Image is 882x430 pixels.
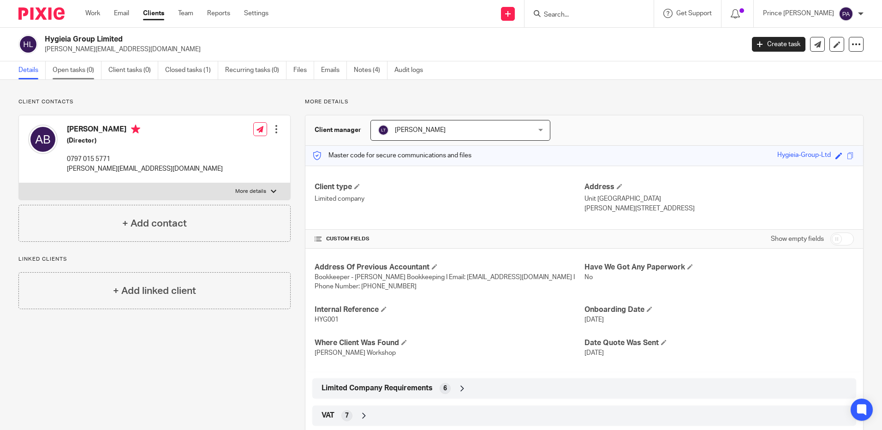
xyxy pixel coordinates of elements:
[143,9,164,18] a: Clients
[315,317,339,323] span: HYG001
[395,127,446,133] span: [PERSON_NAME]
[771,234,824,244] label: Show empty fields
[315,263,584,272] h4: Address Of Previous Accountant
[18,35,38,54] img: svg%3E
[85,9,100,18] a: Work
[345,411,349,420] span: 7
[315,125,361,135] h3: Client manager
[207,9,230,18] a: Reports
[584,194,854,203] p: Unit [GEOGRAPHIC_DATA]
[67,125,223,136] h4: [PERSON_NAME]
[45,35,599,44] h2: Hygieia Group Limited
[321,61,347,79] a: Emails
[18,256,291,263] p: Linked clients
[315,338,584,348] h4: Where Client Was Found
[312,151,471,160] p: Master code for secure communications and files
[315,274,575,290] span: Bookkeeper - [PERSON_NAME] Bookkeeping I Email: [EMAIL_ADDRESS][DOMAIN_NAME] I Phone Number: [PHO...
[543,11,626,19] input: Search
[122,216,187,231] h4: + Add contact
[67,164,223,173] p: [PERSON_NAME][EMAIL_ADDRESS][DOMAIN_NAME]
[378,125,389,136] img: svg%3E
[305,98,864,106] p: More details
[584,350,604,356] span: [DATE]
[18,98,291,106] p: Client contacts
[315,182,584,192] h4: Client type
[18,7,65,20] img: Pixie
[584,317,604,323] span: [DATE]
[584,182,854,192] h4: Address
[777,150,831,161] div: Hygieia-Group-Ltd
[584,338,854,348] h4: Date Quote Was Sent
[235,188,266,195] p: More details
[67,136,223,145] h5: (Director)
[28,125,58,154] img: svg%3E
[53,61,101,79] a: Open tasks (0)
[315,235,584,243] h4: CUSTOM FIELDS
[354,61,387,79] a: Notes (4)
[244,9,268,18] a: Settings
[763,9,834,18] p: Prince [PERSON_NAME]
[839,6,853,21] img: svg%3E
[114,9,129,18] a: Email
[394,61,430,79] a: Audit logs
[113,284,196,298] h4: + Add linked client
[584,274,593,281] span: No
[315,350,396,356] span: [PERSON_NAME] Workshop
[443,384,447,393] span: 6
[45,45,738,54] p: [PERSON_NAME][EMAIL_ADDRESS][DOMAIN_NAME]
[315,305,584,315] h4: Internal Reference
[752,37,805,52] a: Create task
[322,411,334,420] span: VAT
[315,194,584,203] p: Limited company
[178,9,193,18] a: Team
[584,263,854,272] h4: Have We Got Any Paperwork
[322,383,433,393] span: Limited Company Requirements
[584,305,854,315] h4: Onboarding Date
[131,125,140,134] i: Primary
[225,61,286,79] a: Recurring tasks (0)
[584,204,854,213] p: [PERSON_NAME][STREET_ADDRESS]
[67,155,223,164] p: 0797 015 5771
[676,10,712,17] span: Get Support
[18,61,46,79] a: Details
[108,61,158,79] a: Client tasks (0)
[165,61,218,79] a: Closed tasks (1)
[293,61,314,79] a: Files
